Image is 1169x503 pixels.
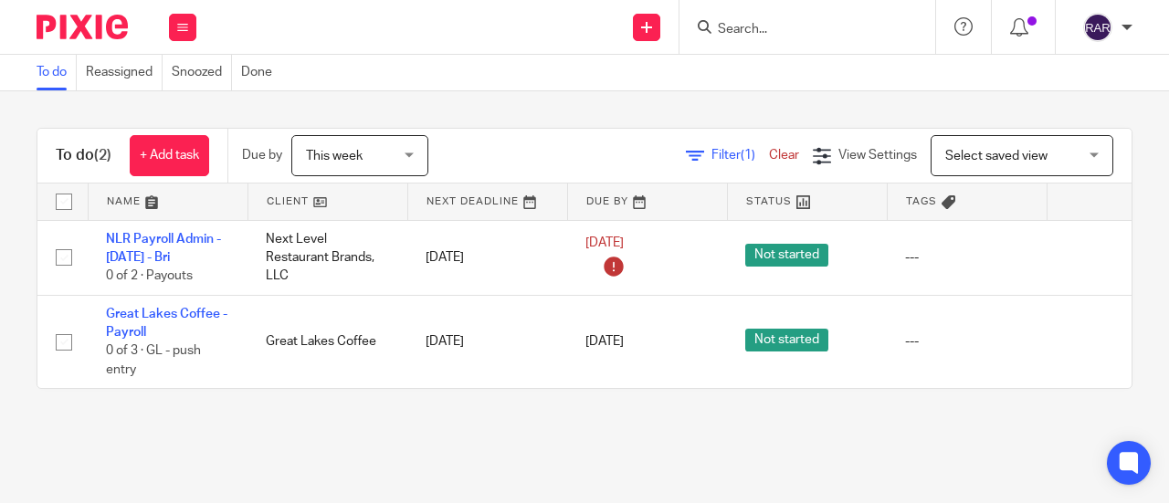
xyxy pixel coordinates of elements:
[94,148,111,162] span: (2)
[242,146,282,164] p: Due by
[56,146,111,165] h1: To do
[905,248,1028,267] div: ---
[106,345,201,377] span: 0 of 3 · GL - push entry
[838,149,917,162] span: View Settings
[711,149,769,162] span: Filter
[585,236,624,249] span: [DATE]
[247,295,407,388] td: Great Lakes Coffee
[241,55,281,90] a: Done
[716,22,880,38] input: Search
[407,295,567,388] td: [DATE]
[407,220,567,295] td: [DATE]
[130,135,209,176] a: + Add task
[906,196,937,206] span: Tags
[86,55,163,90] a: Reassigned
[1083,13,1112,42] img: svg%3E
[37,55,77,90] a: To do
[172,55,232,90] a: Snoozed
[306,150,363,162] span: This week
[106,269,193,282] span: 0 of 2 · Payouts
[769,149,799,162] a: Clear
[741,149,755,162] span: (1)
[905,332,1028,351] div: ---
[106,233,221,264] a: NLR Payroll Admin - [DATE] - Bri
[745,244,828,267] span: Not started
[106,308,227,339] a: Great Lakes Coffee - Payroll
[945,150,1048,162] span: Select saved view
[247,220,407,295] td: Next Level Restaurant Brands, LLC
[37,15,128,39] img: Pixie
[585,336,624,349] span: [DATE]
[745,329,828,351] span: Not started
